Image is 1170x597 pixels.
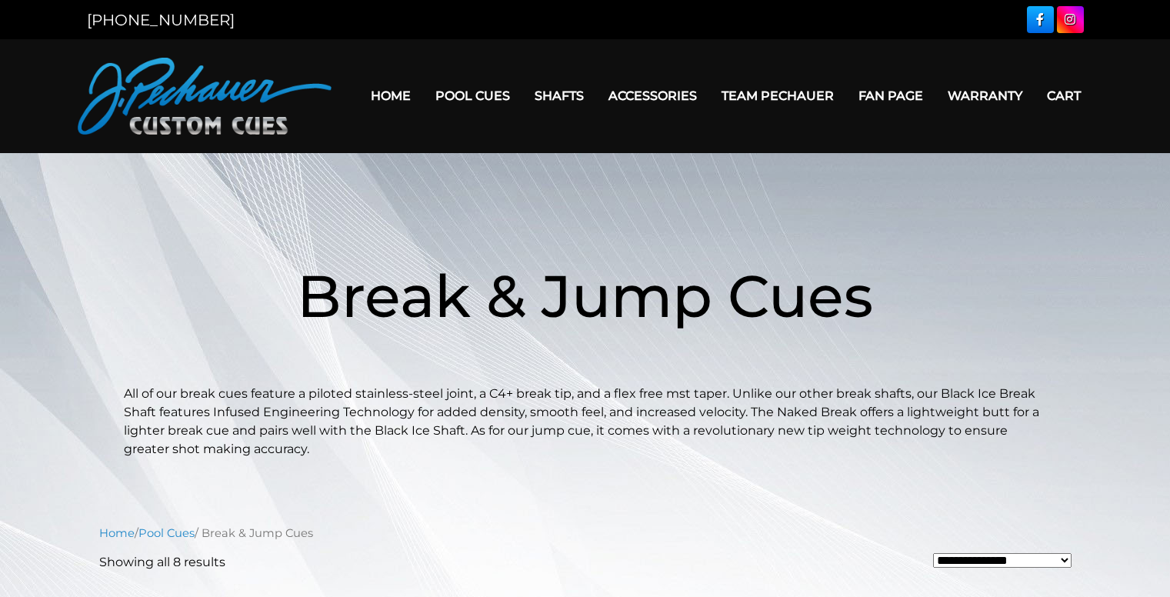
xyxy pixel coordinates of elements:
[423,76,522,115] a: Pool Cues
[124,385,1047,459] p: All of our break cues feature a piloted stainless-steel joint, a C4+ break tip, and a flex free m...
[99,553,225,572] p: Showing all 8 results
[138,526,195,540] a: Pool Cues
[522,76,596,115] a: Shafts
[99,525,1072,542] nav: Breadcrumb
[87,11,235,29] a: [PHONE_NUMBER]
[99,526,135,540] a: Home
[297,260,873,332] span: Break & Jump Cues
[846,76,935,115] a: Fan Page
[933,553,1072,568] select: Shop order
[78,58,332,135] img: Pechauer Custom Cues
[1035,76,1093,115] a: Cart
[935,76,1035,115] a: Warranty
[709,76,846,115] a: Team Pechauer
[358,76,423,115] a: Home
[596,76,709,115] a: Accessories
